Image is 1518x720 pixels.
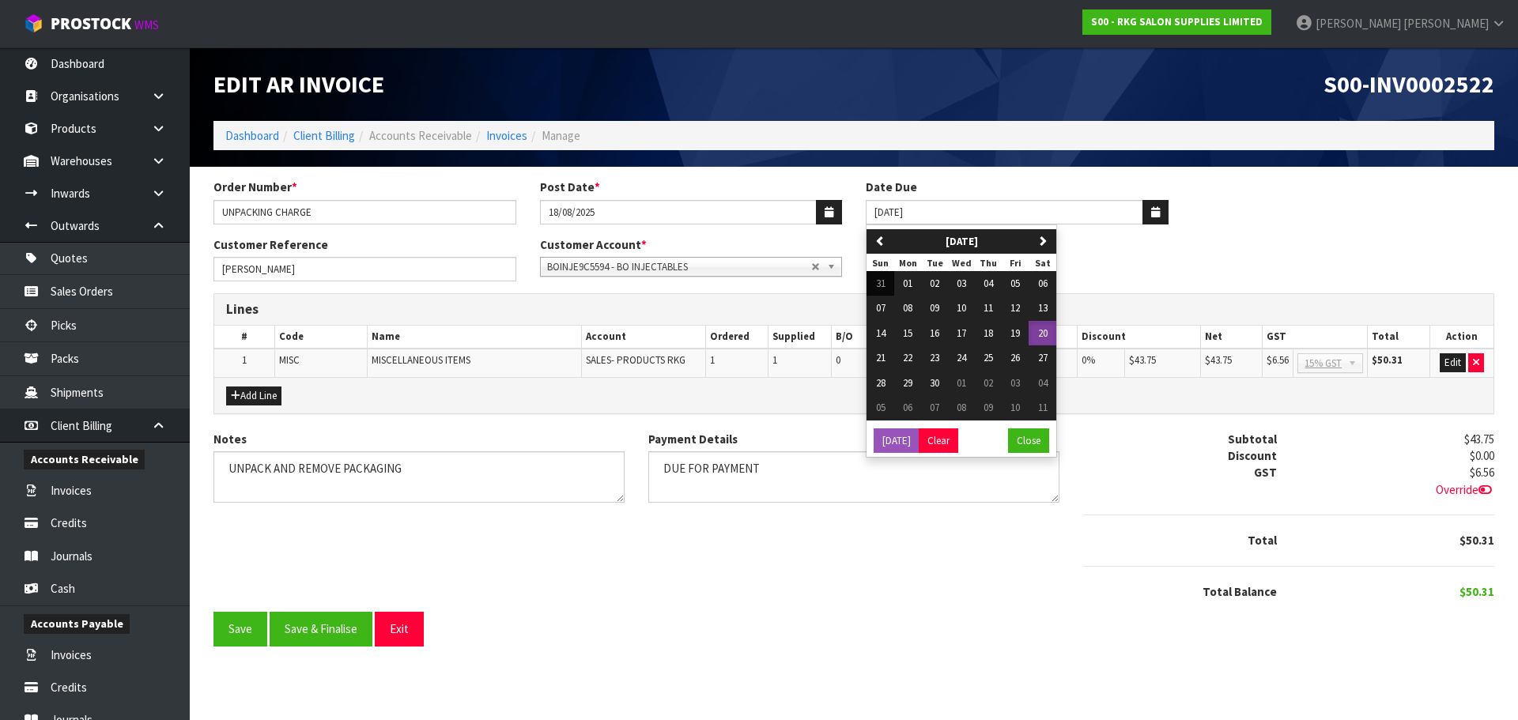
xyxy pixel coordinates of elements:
th: B/O [832,326,893,349]
span: 1 [772,353,777,367]
span: 23 [930,351,939,364]
button: 03 [948,271,975,296]
small: Friday [1010,257,1021,269]
span: 19 [1010,326,1020,340]
small: Wednesday [952,257,972,269]
span: $50.31 [1459,533,1494,548]
span: 02 [930,277,939,290]
button: 10 [1002,395,1029,420]
span: 04 [984,277,993,290]
span: 26 [1010,351,1020,364]
small: Thursday [980,257,997,269]
span: $43.75 [1129,353,1156,367]
span: Accounts Receivable [369,128,472,143]
span: MISC [279,353,300,367]
span: [PERSON_NAME] [1316,16,1401,31]
span: 01 [957,376,966,390]
button: Save [213,612,267,646]
button: Clear [919,428,958,454]
button: 02 [975,371,1002,396]
button: 29 [894,371,921,396]
button: 01 [948,371,975,396]
span: 24 [957,351,966,364]
span: 09 [984,401,993,414]
span: 27 [1038,351,1048,364]
span: 0 [836,353,840,367]
button: 06 [894,395,921,420]
span: 08 [903,301,912,315]
span: 07 [930,401,939,414]
span: 1 [710,353,715,367]
input: Date Due [866,200,1143,224]
button: 12 [1002,296,1029,321]
span: 07 [876,301,885,315]
span: 1 [242,353,247,367]
span: 22 [903,351,912,364]
button: 07 [921,395,948,420]
h3: Lines [226,302,1482,317]
th: Account [582,326,705,349]
span: 30 [930,376,939,390]
span: $6.56 [1267,353,1289,367]
button: Save & Finalise [270,612,372,646]
button: 20 [1029,321,1056,346]
span: $6.56 [1470,465,1494,480]
button: 31 [867,271,894,296]
th: Action [1430,326,1493,349]
span: 11 [984,301,993,315]
span: $43.75 [1464,432,1494,447]
th: Total [1368,326,1430,349]
span: Override [1436,482,1494,497]
span: 11 [1038,401,1048,414]
span: 04 [1038,376,1048,390]
span: 28 [876,376,885,390]
button: 14 [867,321,894,346]
label: Customer Reference [213,236,328,253]
button: 05 [867,395,894,420]
button: 06 [1029,271,1056,296]
span: 06 [903,401,912,414]
span: MISCELLANEOUS ITEMS [372,353,470,367]
span: 06 [1038,277,1048,290]
span: SALES- PRODUCTS RKG [586,353,685,367]
span: 17 [957,326,966,340]
a: S00 - RKG SALON SUPPLIES LIMITED [1082,9,1271,35]
button: 04 [975,271,1002,296]
label: Post Date [540,179,600,195]
button: Exit [375,612,424,646]
small: Saturday [1035,257,1051,269]
span: 31 [876,277,885,290]
button: 08 [894,296,921,321]
span: Accounts Receivable [24,450,145,469]
button: 22 [894,345,921,371]
span: $0.00 [1470,448,1494,463]
button: 11 [975,296,1002,321]
input: Order Number [213,200,516,224]
button: 02 [921,271,948,296]
button: 24 [948,345,975,371]
span: $50.31 [1459,584,1494,599]
button: 09 [975,395,1002,420]
span: 18 [984,326,993,340]
span: 10 [1010,401,1020,414]
span: Accounts Payable [24,614,130,634]
span: Edit AR Invoice [213,69,384,99]
span: $43.75 [1205,353,1232,367]
span: 15 [903,326,912,340]
input: Customer Reference. [213,257,516,281]
button: 03 [1002,371,1029,396]
span: S00-INV0002522 [1324,69,1494,99]
span: 02 [984,376,993,390]
img: cube-alt.png [24,13,43,33]
button: 11 [1029,395,1056,420]
strong: S00 - RKG SALON SUPPLIES LIMITED [1091,15,1263,28]
span: 14 [876,326,885,340]
span: 01 [903,277,912,290]
span: 13 [1038,301,1048,315]
button: 19 [1002,321,1029,346]
span: 05 [876,401,885,414]
small: WMS [134,17,159,32]
th: GST [1263,326,1368,349]
a: Client Billing [293,128,355,143]
strong: Subtotal [1228,432,1277,447]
